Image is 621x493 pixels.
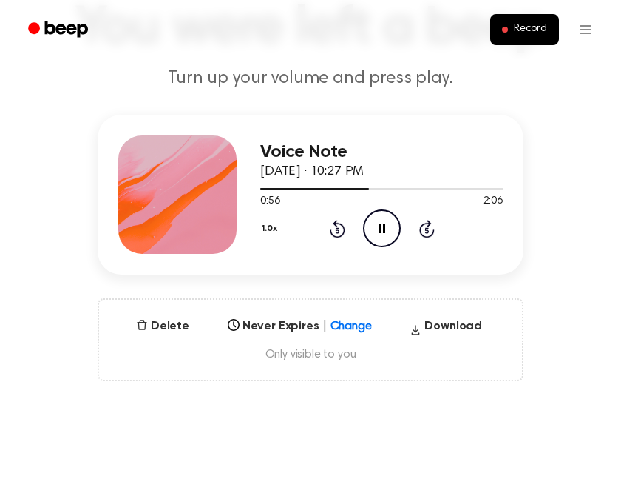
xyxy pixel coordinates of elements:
button: Open menu [568,12,603,47]
span: [DATE] · 10:27 PM [260,165,364,178]
button: Delete [130,318,195,335]
button: Record [490,14,559,45]
button: 1.0x [260,216,282,241]
span: 2:06 [483,194,503,209]
p: Turn up your volume and press play. [27,67,594,91]
span: 0:56 [260,194,279,209]
span: Only visible to you [117,347,504,362]
button: Download [404,318,488,341]
h3: Voice Note [260,142,503,162]
a: Beep [18,16,101,44]
span: Record [514,23,547,36]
